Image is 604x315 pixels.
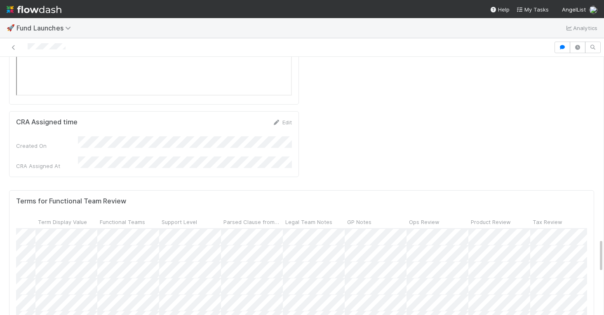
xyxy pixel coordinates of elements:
div: Created On [16,142,78,150]
div: Help [490,5,510,14]
a: Analytics [565,23,597,33]
span: Support Level [162,218,197,226]
span: 🚀 [7,24,15,31]
span: Legal Team Notes [285,218,332,226]
span: My Tasks [516,6,549,13]
span: Tax Review [533,218,562,226]
div: CRA Assigned At [16,162,78,170]
span: AngelList [562,6,586,13]
img: avatar_784ea27d-2d59-4749-b480-57d513651deb.png [589,6,597,14]
a: My Tasks [516,5,549,14]
span: Product Review [471,218,511,226]
a: Edit [273,119,292,126]
span: Ops Review [409,218,439,226]
span: GP Notes [347,218,371,226]
span: Fund Launches [16,24,75,32]
span: Term Display Value [38,218,87,226]
h5: CRA Assigned time [16,118,78,126]
span: Functional Teams [100,218,145,226]
h5: Terms for Functional Team Review [16,197,126,205]
span: Parsed Clause from LPA [223,218,281,226]
img: logo-inverted-e16ddd16eac7371096b0.svg [7,2,61,16]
